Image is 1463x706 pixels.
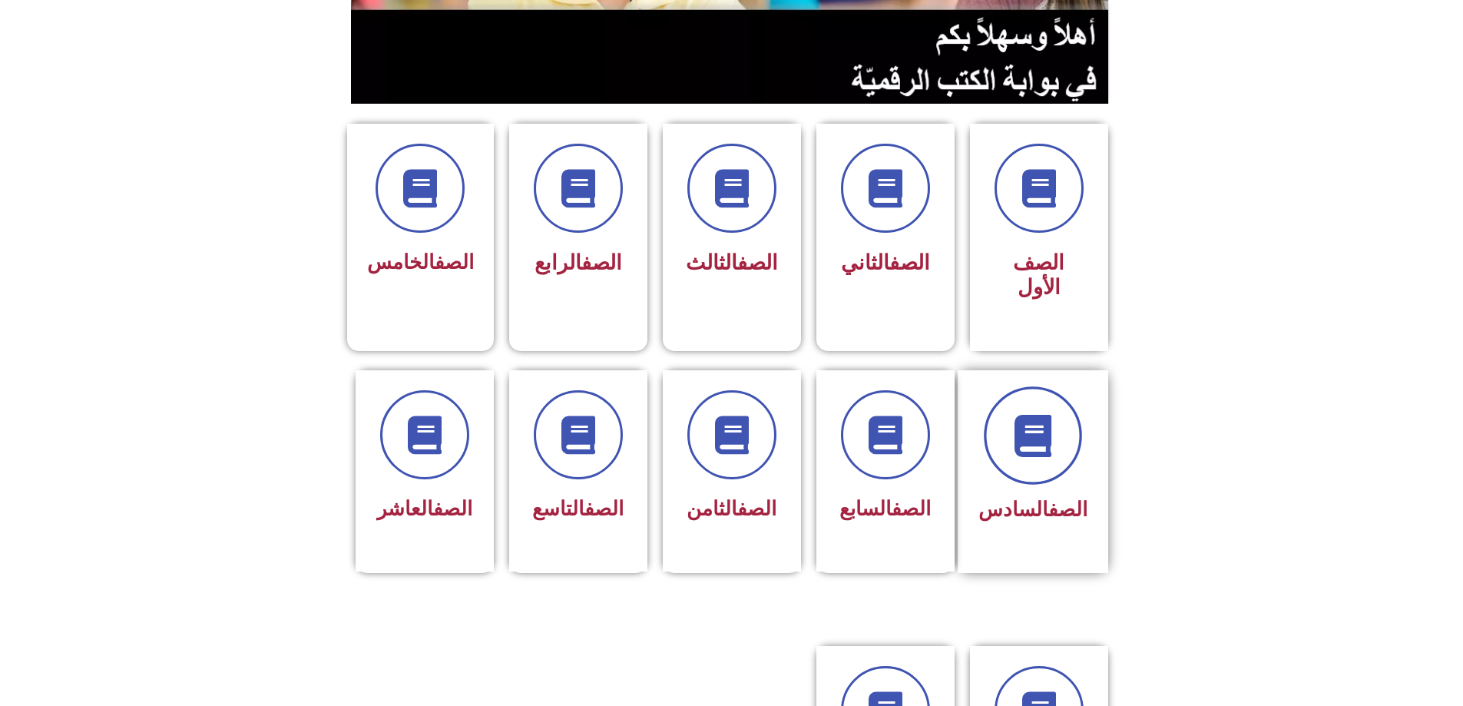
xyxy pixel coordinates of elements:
span: السابع [839,497,931,520]
span: الثالث [686,250,778,275]
a: الصف [435,250,474,273]
a: الصف [737,497,776,520]
a: الصف [1048,498,1087,521]
span: الثاني [841,250,930,275]
a: الصف [433,497,472,520]
span: العاشر [377,497,472,520]
span: السادس [978,498,1087,521]
a: الصف [892,497,931,520]
a: الصف [889,250,930,275]
span: الثامن [687,497,776,520]
span: الرابع [535,250,622,275]
a: الصف [584,497,624,520]
span: الصف الأول [1013,250,1064,300]
a: الصف [581,250,622,275]
a: الصف [737,250,778,275]
span: الخامس [367,250,474,273]
span: التاسع [532,497,624,520]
